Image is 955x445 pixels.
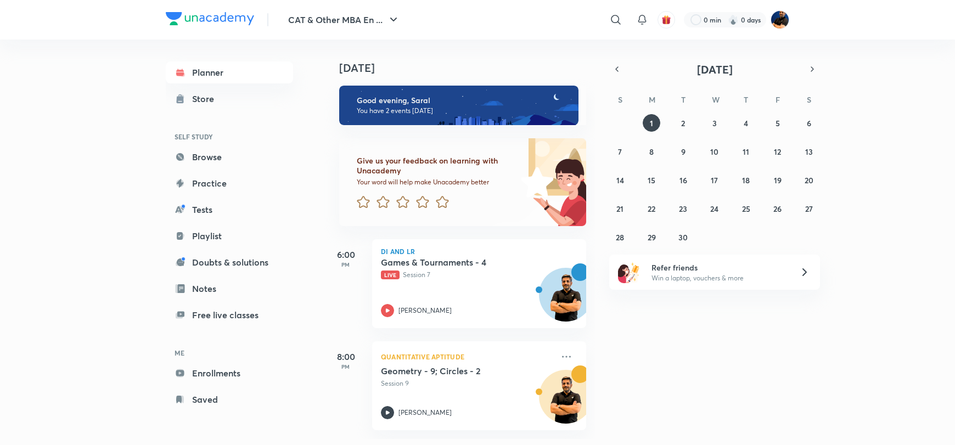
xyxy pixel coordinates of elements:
[357,156,517,176] h6: Give us your feedback on learning with Unacademy
[675,143,692,160] button: September 9, 2025
[166,199,293,221] a: Tests
[611,143,629,160] button: September 7, 2025
[679,204,687,214] abbr: September 23, 2025
[857,402,943,433] iframe: Help widget launcher
[712,118,717,128] abbr: September 3, 2025
[776,94,780,105] abbr: Friday
[324,248,368,261] h5: 6:00
[648,232,656,243] abbr: September 29, 2025
[774,147,781,157] abbr: September 12, 2025
[769,200,787,217] button: September 26, 2025
[649,147,654,157] abbr: September 8, 2025
[771,10,789,29] img: Saral Nashier
[618,94,622,105] abbr: Sunday
[324,363,368,370] p: PM
[166,251,293,273] a: Doubts & solutions
[675,171,692,189] button: September 16, 2025
[643,200,660,217] button: September 22, 2025
[769,114,787,132] button: September 5, 2025
[769,143,787,160] button: September 12, 2025
[743,147,749,157] abbr: September 11, 2025
[398,306,452,316] p: [PERSON_NAME]
[651,262,787,273] h6: Refer friends
[661,15,671,25] img: avatar
[710,147,718,157] abbr: September 10, 2025
[166,225,293,247] a: Playlist
[679,175,687,185] abbr: September 16, 2025
[649,94,655,105] abbr: Monday
[643,143,660,160] button: September 8, 2025
[324,261,368,268] p: PM
[742,204,750,214] abbr: September 25, 2025
[166,12,254,28] a: Company Logo
[706,171,723,189] button: September 17, 2025
[681,147,686,157] abbr: September 9, 2025
[737,200,755,217] button: September 25, 2025
[282,9,407,31] button: CAT & Other MBA En ...
[166,172,293,194] a: Practice
[166,278,293,300] a: Notes
[339,86,578,125] img: evening
[800,114,818,132] button: September 6, 2025
[769,171,787,189] button: September 19, 2025
[744,94,748,105] abbr: Thursday
[381,365,518,376] h5: Geometry - 9; Circles - 2
[166,88,293,110] a: Store
[776,118,780,128] abbr: September 5, 2025
[618,261,640,283] img: referral
[324,350,368,363] h5: 8:00
[339,61,597,75] h4: [DATE]
[381,257,518,268] h5: Games & Tournaments - 4
[643,228,660,246] button: September 29, 2025
[166,388,293,410] a: Saved
[744,118,748,128] abbr: September 4, 2025
[357,106,569,115] p: You have 2 events [DATE]
[710,204,718,214] abbr: September 24, 2025
[773,204,782,214] abbr: September 26, 2025
[800,200,818,217] button: September 27, 2025
[357,178,517,187] p: Your word will help make Unacademy better
[706,200,723,217] button: September 24, 2025
[166,12,254,25] img: Company Logo
[166,127,293,146] h6: SELF STUDY
[616,175,624,185] abbr: September 14, 2025
[805,147,813,157] abbr: September 13, 2025
[711,175,718,185] abbr: September 17, 2025
[675,114,692,132] button: September 2, 2025
[648,175,655,185] abbr: September 15, 2025
[166,304,293,326] a: Free live classes
[742,175,750,185] abbr: September 18, 2025
[712,94,720,105] abbr: Wednesday
[737,114,755,132] button: September 4, 2025
[616,204,623,214] abbr: September 21, 2025
[398,408,452,418] p: [PERSON_NAME]
[675,228,692,246] button: September 30, 2025
[800,171,818,189] button: September 20, 2025
[625,61,805,77] button: [DATE]
[805,204,813,214] abbr: September 27, 2025
[706,114,723,132] button: September 3, 2025
[774,175,782,185] abbr: September 19, 2025
[381,271,400,279] span: Live
[540,274,592,326] img: Avatar
[706,143,723,160] button: September 10, 2025
[643,171,660,189] button: September 15, 2025
[800,143,818,160] button: September 13, 2025
[192,92,221,105] div: Store
[681,94,686,105] abbr: Tuesday
[697,62,733,77] span: [DATE]
[678,232,688,243] abbr: September 30, 2025
[611,171,629,189] button: September 14, 2025
[166,61,293,83] a: Planner
[807,118,811,128] abbr: September 6, 2025
[381,270,553,280] p: Session 7
[805,175,813,185] abbr: September 20, 2025
[166,146,293,168] a: Browse
[611,228,629,246] button: September 28, 2025
[166,362,293,384] a: Enrollments
[540,376,592,429] img: Avatar
[675,200,692,217] button: September 23, 2025
[648,204,655,214] abbr: September 22, 2025
[381,350,553,363] p: Quantitative Aptitude
[484,138,586,226] img: feedback_image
